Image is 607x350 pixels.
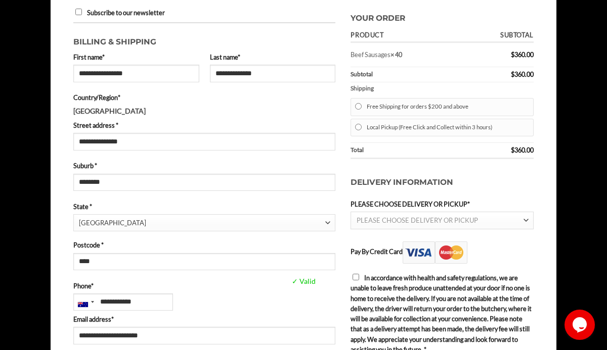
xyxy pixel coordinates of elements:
th: Shipping [351,82,534,95]
th: Product [351,28,460,43]
label: First name [73,52,199,62]
img: Pay By Credit Card [403,241,467,264]
th: Subtotal [460,28,534,43]
span: State [73,214,335,231]
label: Country/Region [73,92,335,103]
label: Last name [210,52,336,62]
label: Free Shipping for orders $200 and above [367,101,529,114]
span: ✓ Valid [289,276,389,287]
th: Total [351,143,460,159]
span: $ [511,146,514,154]
bdi: 360.00 [511,70,534,78]
label: Email address [73,314,335,324]
input: Subscribe to our newsletter [75,9,82,15]
span: $ [511,70,514,78]
strong: [GEOGRAPHIC_DATA] [73,107,146,115]
label: Postcode [73,240,335,250]
bdi: 360.00 [511,51,534,59]
label: State [73,202,335,212]
th: Subtotal [351,67,460,82]
div: Australia: +61 [74,294,97,310]
label: PLEASE CHOOSE DELIVERY OR PICKUP [351,199,534,209]
strong: × 40 [391,51,402,59]
label: Local Pickup (Free Click and Collect within 3 hours) [367,121,529,134]
h3: Your order [351,7,534,25]
h3: Billing & Shipping [73,31,335,48]
label: Street address [73,120,335,130]
input: In accordance with health and safety regulations, we are unable to leave fresh produce unattended... [353,274,359,280]
span: PLEASE CHOOSE DELIVERY OR PICKUP [357,216,478,224]
iframe: chat widget [565,310,597,340]
label: Phone [73,281,335,291]
h3: Delivery Information [351,166,534,199]
label: Pay By Credit Card [351,247,467,256]
td: Beef Sausages [351,43,460,67]
span: $ [511,51,514,59]
bdi: 360.00 [511,146,534,154]
span: Subscribe to our newsletter [87,9,165,17]
label: Suburb [73,161,335,171]
span: New South Wales [79,215,325,231]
